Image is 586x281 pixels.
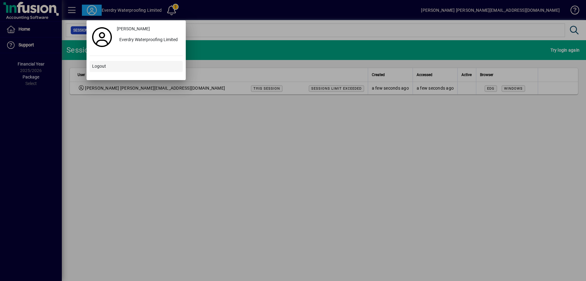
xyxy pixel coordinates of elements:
button: Everdry Waterproofing Limited [114,35,183,46]
a: [PERSON_NAME] [114,23,183,35]
span: Logout [92,63,106,70]
span: [PERSON_NAME] [117,26,150,32]
a: Profile [90,32,114,43]
button: Logout [90,61,183,72]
